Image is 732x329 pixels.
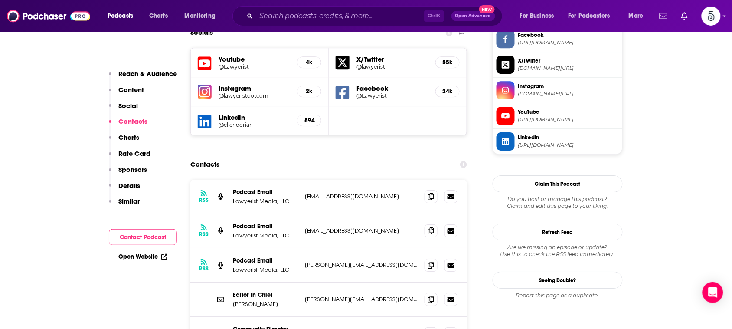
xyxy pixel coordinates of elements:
span: Do you host or manage this podcast? [493,196,623,203]
span: https://www.youtube.com/@Lawyerist [518,116,619,123]
span: https://www.facebook.com/Lawyerist [518,39,619,46]
span: More [629,10,644,22]
p: Rate Card [118,149,150,158]
button: Contacts [109,117,147,133]
span: New [479,5,495,13]
img: User Profile [702,7,721,26]
a: Charts [144,9,173,23]
button: Contact Podcast [109,229,177,245]
p: Podcast Email [233,257,298,264]
a: YouTube[URL][DOMAIN_NAME] [497,107,619,125]
p: Contacts [118,117,147,125]
p: [PERSON_NAME] [233,300,298,308]
a: Instagram[DOMAIN_NAME][URL] [497,81,619,99]
h3: RSS [199,231,209,238]
h5: 4k [304,59,314,66]
span: twitter.com/lawyerist [518,65,619,72]
a: Seeing Double? [493,272,623,289]
span: For Podcasters [569,10,610,22]
p: Social [118,102,138,110]
a: Show notifications dropdown [656,9,671,23]
button: Sponsors [109,165,147,181]
button: Content [109,86,144,102]
button: Show profile menu [702,7,721,26]
span: https://www.linkedin.com/in/ellendorian [518,142,619,148]
h5: Youtube [219,55,290,63]
span: Monitoring [185,10,216,22]
button: Details [109,181,140,197]
button: open menu [179,9,227,23]
button: Charts [109,133,139,149]
h5: 55k [443,59,452,66]
span: Instagram [518,82,619,90]
div: Are we missing an episode or update? Use this to check the RSS feed immediately. [493,244,623,258]
a: @lawyerist [356,63,428,70]
h5: LinkedIn [219,113,290,122]
div: Report this page as a duplicate. [493,292,623,299]
button: open menu [514,9,565,23]
span: Open Advanced [455,14,491,18]
span: Logged in as Spiral5-G2 [702,7,721,26]
p: [PERSON_NAME][EMAIL_ADDRESS][DOMAIN_NAME] [305,261,418,269]
button: Reach & Audience [109,69,177,86]
button: Claim This Podcast [493,175,623,192]
input: Search podcasts, credits, & more... [256,9,424,23]
button: open menu [623,9,654,23]
h5: X/Twitter [356,55,428,63]
h3: RSS [199,197,209,204]
a: @ellendorian [219,122,290,128]
div: Claim and edit this page to your liking. [493,196,623,210]
a: X/Twitter[DOMAIN_NAME][URL] [497,56,619,74]
p: Editor In Chief [233,291,298,299]
a: @Lawyerist [219,63,290,70]
p: Lawyerist Media, LLC [233,266,298,273]
p: [PERSON_NAME][EMAIL_ADDRESS][DOMAIN_NAME] [305,296,418,303]
p: Details [118,181,140,190]
button: Social [109,102,138,118]
h2: Socials [190,24,213,41]
span: Facebook [518,31,619,39]
h5: Instagram [219,84,290,92]
img: iconImage [198,85,212,99]
p: Similar [118,197,140,205]
a: Linkedin[URL][DOMAIN_NAME] [497,132,619,151]
h5: 894 [304,117,314,124]
p: Lawyerist Media, LLC [233,232,298,239]
span: YouTube [518,108,619,116]
span: Ctrl K [424,10,444,22]
span: Charts [149,10,168,22]
p: Sponsors [118,165,147,174]
p: Lawyerist Media, LLC [233,197,298,205]
span: instagram.com/lawyeristdotcom [518,91,619,97]
p: Podcast Email [233,223,298,230]
a: @Lawyerist [356,92,428,99]
p: [EMAIL_ADDRESS][DOMAIN_NAME] [305,193,418,200]
span: Linkedin [518,134,619,141]
span: Podcasts [108,10,133,22]
p: Reach & Audience [118,69,177,78]
a: Open Website [118,253,167,260]
p: [EMAIL_ADDRESS][DOMAIN_NAME] [305,227,418,234]
div: Open Intercom Messenger [703,282,723,303]
button: Rate Card [109,149,150,165]
h5: 2k [304,88,314,95]
h2: Contacts [190,156,219,173]
p: Charts [118,133,139,141]
h5: Facebook [356,84,428,92]
p: Content [118,86,144,94]
span: For Business [520,10,554,22]
img: Podchaser - Follow, Share and Rate Podcasts [7,8,90,24]
a: @lawyeristdotcom [219,92,290,99]
button: Similar [109,197,140,213]
button: open menu [101,9,144,23]
h5: 24k [443,88,452,95]
span: X/Twitter [518,57,619,65]
p: Podcast Email [233,188,298,196]
a: Facebook[URL][DOMAIN_NAME] [497,30,619,48]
